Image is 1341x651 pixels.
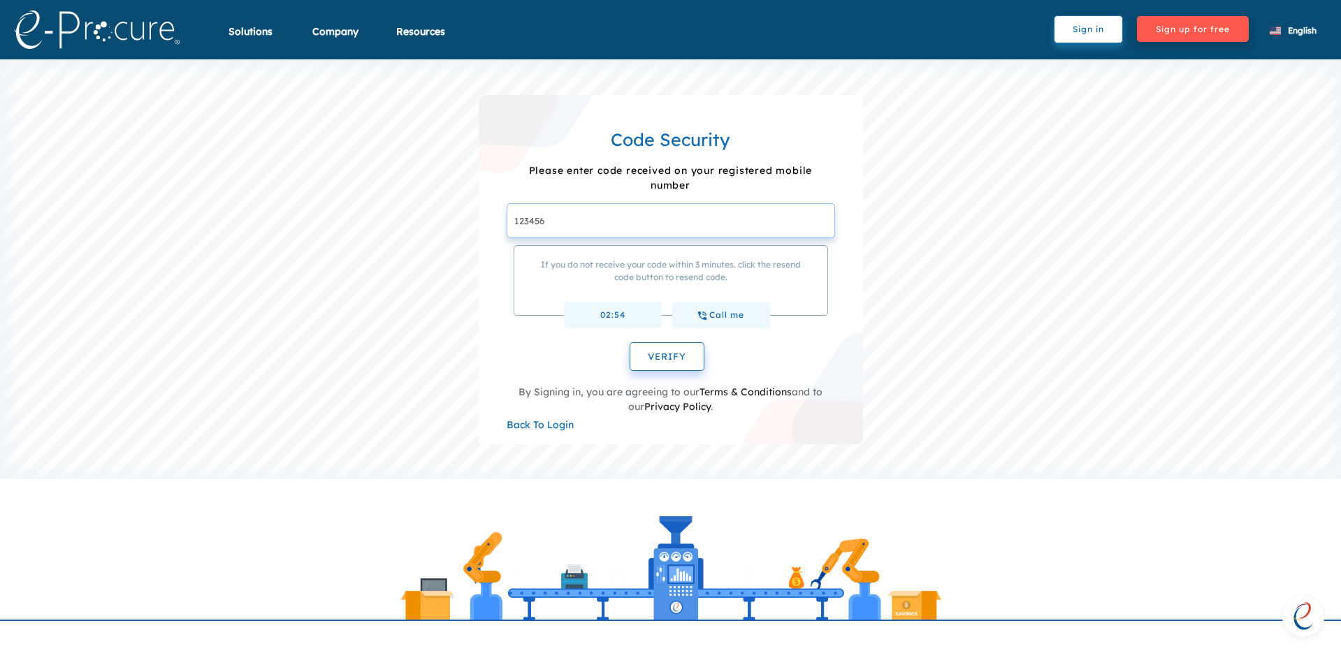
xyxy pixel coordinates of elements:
button: VERIFY [630,342,704,372]
a: Sign in [1054,22,1137,35]
div: Solutions [229,24,273,56]
div: Please enter code received on your registered mobile number [500,153,842,203]
div: By Signing in, you are agreeing to our and to our . [507,385,835,414]
span: English [1288,25,1317,36]
label: Back To Login [507,418,574,432]
h3: Code Security [500,130,842,149]
span: Sign up for free [1137,16,1249,42]
div: If you do not receive your code within 3 minutes. click the resend code button to resend code. [514,245,828,316]
img: logo [14,10,180,49]
button: Sign in [1054,15,1123,43]
a: Terms & Conditions [700,386,792,398]
span: VERIFY [648,351,686,362]
input: Enter code [507,203,835,238]
div: Resources [396,24,445,56]
a: Open chat [1282,595,1324,637]
a: Privacy Policy [644,400,711,413]
div: Company [312,24,358,56]
label: Call me [672,302,770,328]
img: phone [698,312,706,320]
button: 02:54 [564,302,662,328]
img: Footer Animation [397,511,945,620]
